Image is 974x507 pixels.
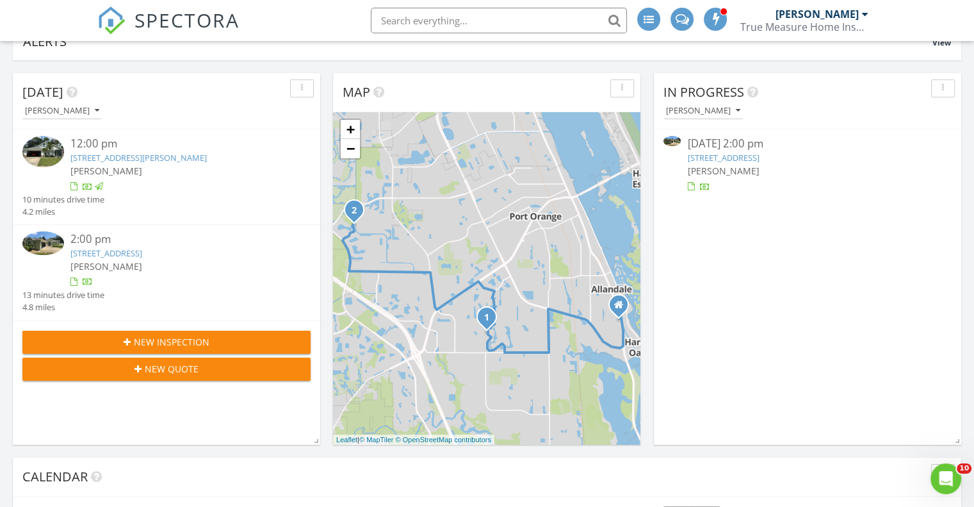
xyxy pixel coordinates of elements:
[70,165,142,177] span: [PERSON_NAME]
[336,436,357,444] a: Leaflet
[687,152,759,163] a: [STREET_ADDRESS]
[687,136,927,152] div: [DATE] 2:00 pm
[22,194,104,206] div: 10 minutes drive time
[134,335,209,349] span: New Inspection
[663,103,743,120] button: [PERSON_NAME]
[22,103,102,120] button: [PERSON_NAME]
[22,231,64,254] img: 9363592%2Fcover_photos%2FddIm93zOPYZFgCRbh6KM%2Fsmall.jpg
[22,331,311,354] button: New Inspection
[687,165,759,177] span: [PERSON_NAME]
[23,33,932,50] div: Alerts
[359,436,394,444] a: © MapTiler
[371,8,627,33] input: Search everything...
[663,136,681,145] img: 9363592%2Fcover_photos%2FddIm93zOPYZFgCRbh6KM%2Fsmall.jpg
[70,136,287,152] div: 12:00 pm
[341,120,360,139] a: Zoom in
[663,136,952,193] a: [DATE] 2:00 pm [STREET_ADDRESS] [PERSON_NAME]
[957,463,971,474] span: 10
[396,436,491,444] a: © OpenStreetMap contributors
[930,463,961,494] iframe: Intercom live chat
[343,83,370,101] span: Map
[352,206,357,215] i: 2
[70,231,287,247] div: 2:00 pm
[354,210,362,217] div: 4225 Bristle Cone Dr, Port Orange, FL 32129
[22,136,311,218] a: 12:00 pm [STREET_ADDRESS][PERSON_NAME] [PERSON_NAME] 10 minutes drive time 4.2 miles
[932,37,951,48] span: View
[740,21,868,33] div: True Measure Home Inspections
[663,83,744,101] span: In Progress
[341,139,360,158] a: Zoom out
[134,6,239,33] span: SPECTORA
[619,304,626,312] div: 5902 Wishing Well Dr., Port Orange Florida 32127
[22,83,63,101] span: [DATE]
[97,6,126,35] img: The Best Home Inspection Software - Spectora
[70,152,207,163] a: [STREET_ADDRESS][PERSON_NAME]
[333,435,494,445] div: |
[25,106,99,115] div: [PERSON_NAME]
[70,260,142,272] span: [PERSON_NAME]
[22,289,104,301] div: 13 minutes drive time
[22,358,311,381] button: New Quote
[22,206,104,218] div: 4.2 miles
[97,17,239,44] a: SPECTORA
[22,468,88,485] span: Calendar
[22,136,64,167] img: 9368399%2Fcover_photos%2F5UXvuVWtk6lOy98auAEO%2Fsmall.jpg
[145,362,199,376] span: New Quote
[666,106,740,115] div: [PERSON_NAME]
[22,301,104,313] div: 4.8 miles
[22,231,311,313] a: 2:00 pm [STREET_ADDRESS] [PERSON_NAME] 13 minutes drive time 4.8 miles
[70,247,142,259] a: [STREET_ADDRESS]
[484,313,489,322] i: 1
[487,317,494,324] div: 5786 Heathermere Ln, Port Orange, FL 32127
[775,8,859,21] div: [PERSON_NAME]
